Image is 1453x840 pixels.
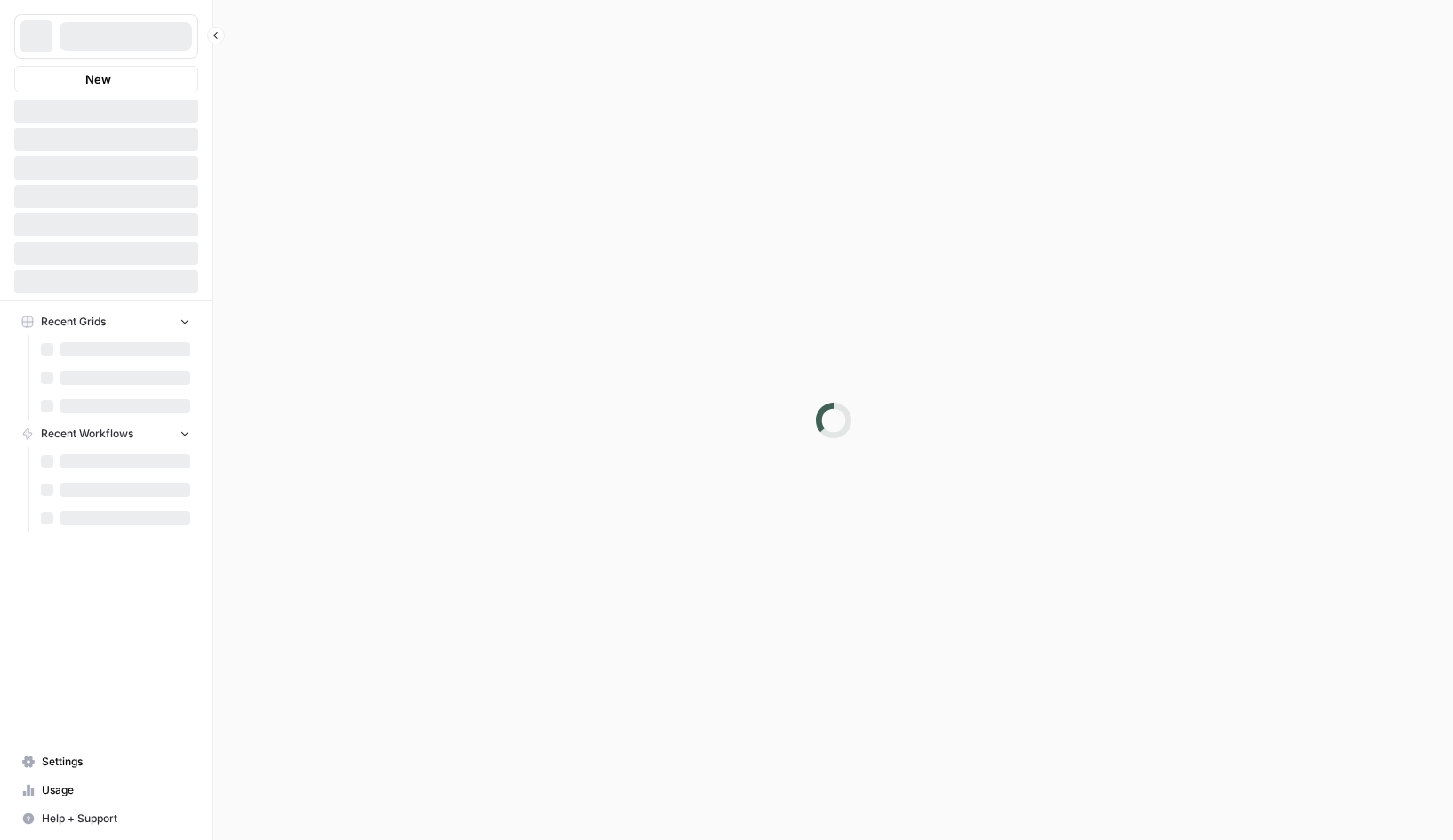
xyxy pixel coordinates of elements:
[42,754,190,770] span: Settings
[14,776,198,804] a: Usage
[14,420,198,447] button: Recent Workflows
[14,748,198,776] a: Settings
[42,782,190,798] span: Usage
[85,70,111,88] span: New
[14,804,198,833] button: Help + Support
[42,811,190,827] span: Help + Support
[14,308,198,335] button: Recent Grids
[41,426,133,442] span: Recent Workflows
[41,314,106,330] span: Recent Grids
[14,66,198,92] button: New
